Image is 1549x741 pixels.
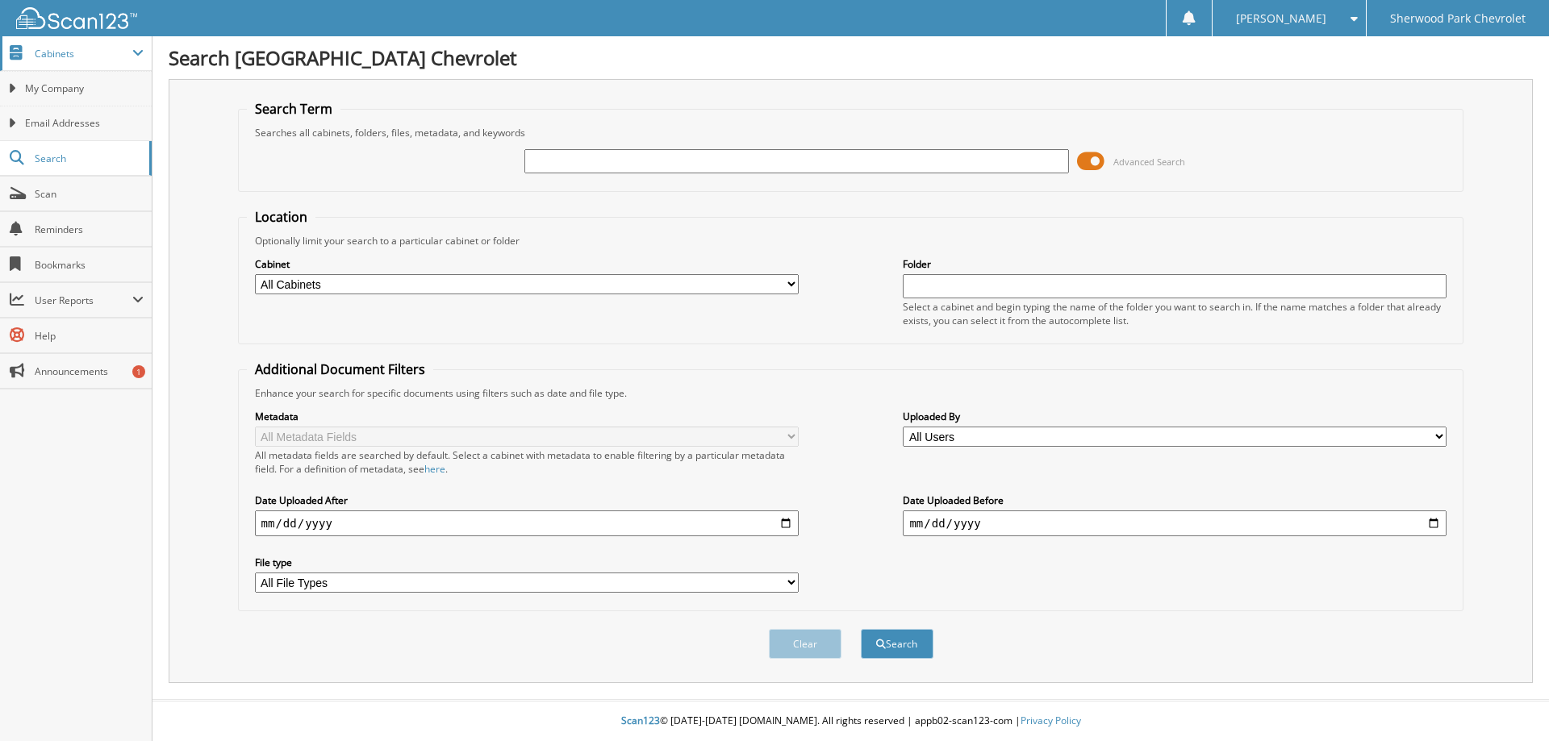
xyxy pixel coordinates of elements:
[35,152,141,165] span: Search
[1390,14,1526,23] span: Sherwood Park Chevrolet
[25,116,144,131] span: Email Addresses
[424,462,445,476] a: here
[255,510,799,536] input: start
[152,701,1549,741] div: © [DATE]-[DATE] [DOMAIN_NAME]. All rights reserved | appb02-scan123-com |
[903,410,1447,423] label: Uploaded By
[35,364,144,378] span: Announcements
[247,126,1455,139] div: Searches all cabinets, folders, files, metadata, and keywords
[255,556,799,569] label: File type
[903,493,1447,507] label: Date Uploaded Before
[1113,156,1185,168] span: Advanced Search
[35,329,144,343] span: Help
[247,234,1455,248] div: Optionally limit your search to a particular cabinet or folder
[1021,714,1081,727] a: Privacy Policy
[35,223,144,236] span: Reminders
[621,714,660,727] span: Scan123
[247,208,315,226] legend: Location
[169,44,1533,71] h1: Search [GEOGRAPHIC_DATA] Chevrolet
[16,7,137,29] img: scan123-logo-white.svg
[255,410,799,423] label: Metadata
[35,47,132,60] span: Cabinets
[255,493,799,507] label: Date Uploaded After
[247,360,433,378] legend: Additional Document Filters
[255,257,799,271] label: Cabinet
[35,258,144,272] span: Bookmarks
[35,293,132,307] span: User Reports
[903,300,1447,327] div: Select a cabinet and begin typing the name of the folder you want to search in. If the name match...
[247,100,340,118] legend: Search Term
[255,448,799,476] div: All metadata fields are searched by default. Select a cabinet with metadata to enable filtering b...
[769,629,841,659] button: Clear
[861,629,933,659] button: Search
[132,365,145,378] div: 1
[903,510,1447,536] input: end
[35,187,144,201] span: Scan
[247,386,1455,400] div: Enhance your search for specific documents using filters such as date and file type.
[903,257,1447,271] label: Folder
[1236,14,1326,23] span: [PERSON_NAME]
[25,81,144,96] span: My Company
